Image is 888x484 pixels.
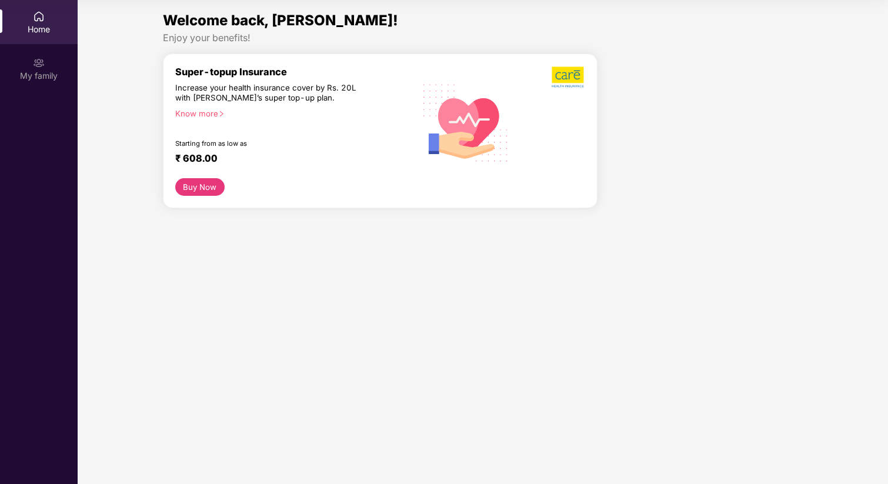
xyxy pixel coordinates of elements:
[163,12,398,29] span: Welcome back, [PERSON_NAME]!
[175,109,408,117] div: Know more
[33,11,45,22] img: svg+xml;base64,PHN2ZyBpZD0iSG9tZSIgeG1sbnM9Imh0dHA6Ly93d3cudzMub3JnLzIwMDAvc3ZnIiB3aWR0aD0iMjAiIG...
[415,70,517,174] img: svg+xml;base64,PHN2ZyB4bWxucz0iaHR0cDovL3d3dy53My5vcmcvMjAwMC9zdmciIHhtbG5zOnhsaW5rPSJodHRwOi8vd3...
[175,83,363,104] div: Increase your health insurance cover by Rs. 20L with [PERSON_NAME]’s super top-up plan.
[175,178,225,196] button: Buy Now
[175,66,415,78] div: Super-topup Insurance
[175,139,365,148] div: Starting from as low as
[163,32,803,44] div: Enjoy your benefits!
[175,152,403,166] div: ₹ 608.00
[33,57,45,69] img: svg+xml;base64,PHN2ZyB3aWR0aD0iMjAiIGhlaWdodD0iMjAiIHZpZXdCb3g9IjAgMCAyMCAyMCIgZmlsbD0ibm9uZSIgeG...
[552,66,585,88] img: b5dec4f62d2307b9de63beb79f102df3.png
[218,111,225,117] span: right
